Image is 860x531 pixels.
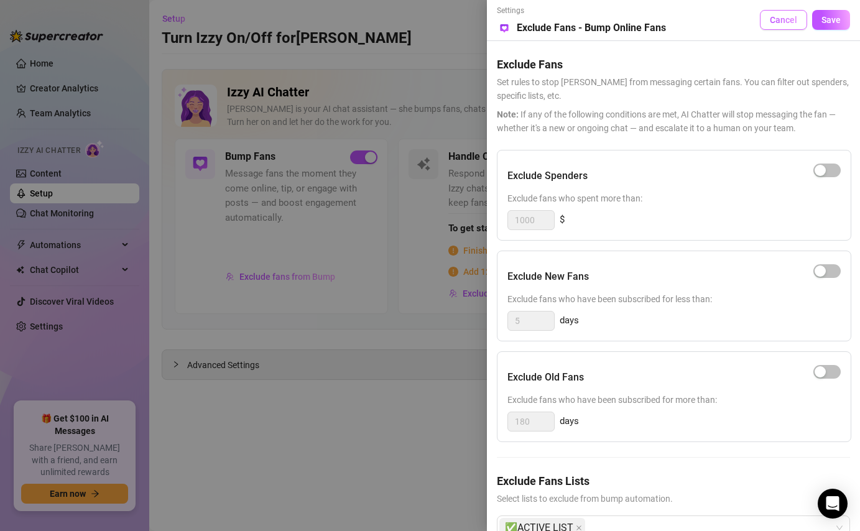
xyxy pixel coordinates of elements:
[497,473,850,489] h5: Exclude Fans Lists
[497,108,850,135] span: If any of the following conditions are met, AI Chatter will stop messaging the fan — whether it's...
[507,192,841,205] span: Exclude fans who spent more than:
[517,21,666,35] h5: Exclude Fans - Bump Online Fans
[507,169,588,183] h5: Exclude Spenders
[576,525,582,531] span: close
[497,5,666,17] span: Settings
[497,56,850,73] h5: Exclude Fans
[497,75,850,103] span: Set rules to stop [PERSON_NAME] from messaging certain fans. You can filter out spenders, specifi...
[497,492,850,506] span: Select lists to exclude from bump automation.
[821,15,841,25] span: Save
[507,292,841,306] span: Exclude fans who have been subscribed for less than:
[560,414,579,429] span: days
[507,370,584,385] h5: Exclude Old Fans
[770,15,797,25] span: Cancel
[818,489,848,519] div: Open Intercom Messenger
[812,10,850,30] button: Save
[497,109,519,119] span: Note:
[507,269,589,284] h5: Exclude New Fans
[760,10,807,30] button: Cancel
[560,313,579,328] span: days
[507,393,841,407] span: Exclude fans who have been subscribed for more than:
[560,213,565,228] span: $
